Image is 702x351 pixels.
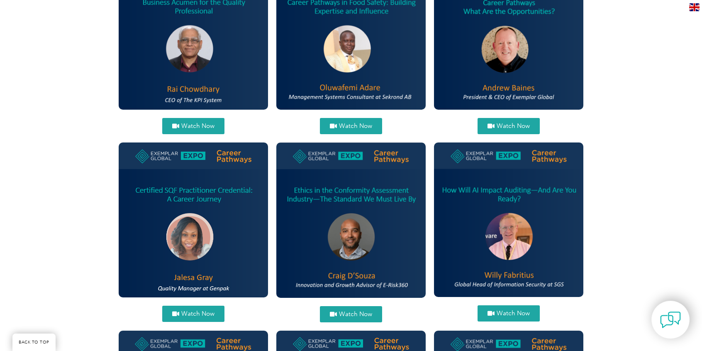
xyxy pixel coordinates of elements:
a: Watch Now [162,118,224,134]
span: Watch Now [339,311,372,317]
img: en [689,3,700,11]
a: Watch Now [162,306,224,322]
a: Watch Now [320,118,382,134]
span: Watch Now [497,123,530,129]
a: Watch Now [478,118,540,134]
img: Jelesa SQF [119,142,268,297]
span: Watch Now [181,311,214,317]
span: Watch Now [497,310,530,317]
span: Watch Now [181,123,214,129]
a: Watch Now [478,305,540,322]
img: contact-chat.png [660,309,681,330]
a: Watch Now [320,306,382,322]
img: willy [434,142,583,297]
a: BACK TO TOP [12,334,56,351]
img: craig [276,142,426,297]
span: Watch Now [339,123,372,129]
